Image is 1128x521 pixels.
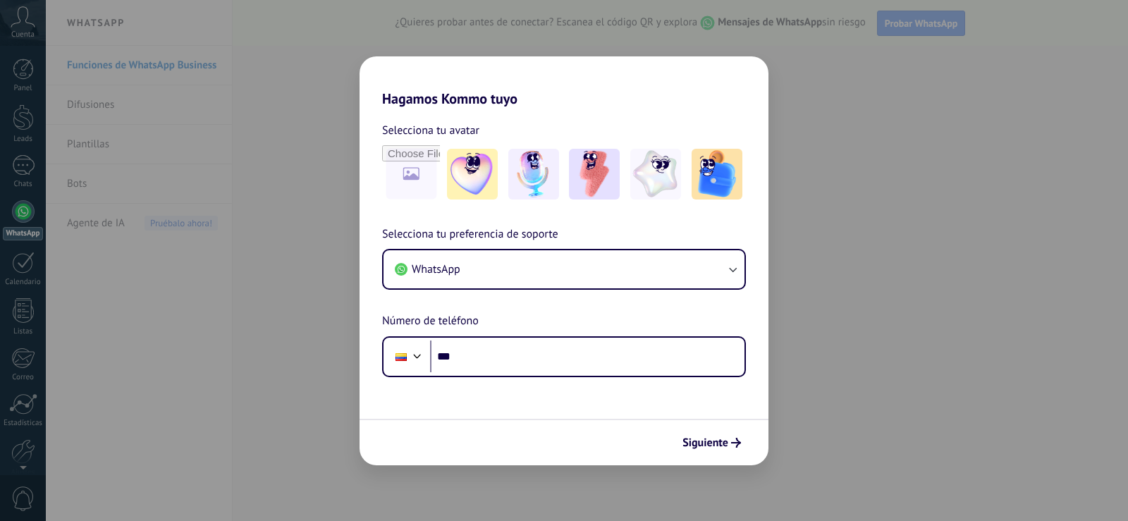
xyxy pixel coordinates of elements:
[382,121,479,140] span: Selecciona tu avatar
[630,149,681,200] img: -4.jpeg
[388,342,415,372] div: Colombia: + 57
[676,431,747,455] button: Siguiente
[360,56,768,107] h2: Hagamos Kommo tuyo
[682,438,728,448] span: Siguiente
[382,226,558,244] span: Selecciona tu preferencia de soporte
[508,149,559,200] img: -2.jpeg
[692,149,742,200] img: -5.jpeg
[447,149,498,200] img: -1.jpeg
[384,250,744,288] button: WhatsApp
[569,149,620,200] img: -3.jpeg
[412,262,460,276] span: WhatsApp
[382,312,479,331] span: Número de teléfono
